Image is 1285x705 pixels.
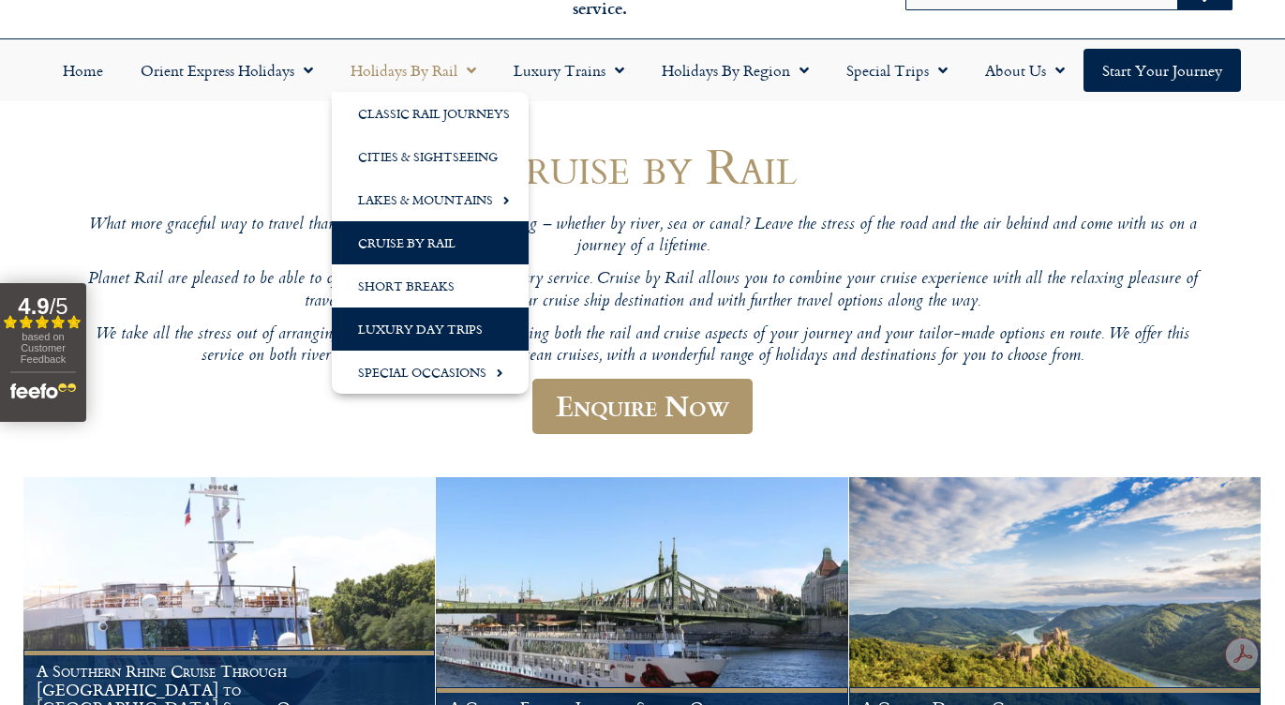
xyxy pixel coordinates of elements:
[332,221,529,264] a: Cruise by Rail
[81,138,1205,193] h1: Cruise by Rail
[9,49,1276,92] nav: Menu
[81,324,1205,368] p: We take all the stress out of arranging your holiday for you, organising both the rail and cruise...
[532,379,753,434] a: Enquire Now
[122,49,332,92] a: Orient Express Holidays
[643,49,828,92] a: Holidays by Region
[966,49,1083,92] a: About Us
[81,269,1205,313] p: Planet Rail are pleased to be able to offer you this new bespoke luxury service. Cruise by Rail a...
[332,307,529,351] a: Luxury Day Trips
[44,49,122,92] a: Home
[828,49,966,92] a: Special Trips
[332,135,529,178] a: Cities & Sightseeing
[332,49,495,92] a: Holidays by Rail
[332,92,529,135] a: Classic Rail Journeys
[1083,49,1241,92] a: Start your Journey
[332,264,529,307] a: Short Breaks
[332,92,529,394] ul: Holidays by Rail
[332,351,529,394] a: Special Occasions
[495,49,643,92] a: Luxury Trains
[81,215,1205,259] p: What more graceful way to travel than by combining rail and cruising – whether by river, sea or c...
[332,178,529,221] a: Lakes & Mountains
